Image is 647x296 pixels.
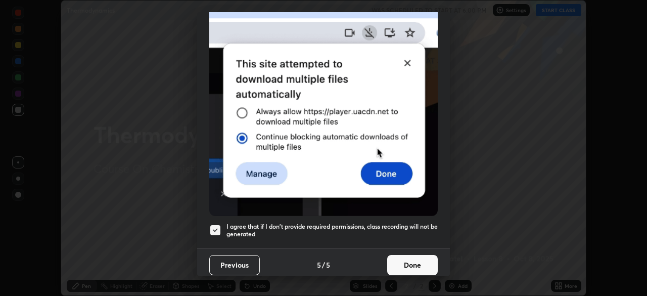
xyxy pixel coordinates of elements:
button: Done [387,255,438,275]
h4: 5 [317,260,321,270]
h5: I agree that if I don't provide required permissions, class recording will not be generated [226,223,438,238]
h4: / [322,260,325,270]
button: Previous [209,255,260,275]
h4: 5 [326,260,330,270]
